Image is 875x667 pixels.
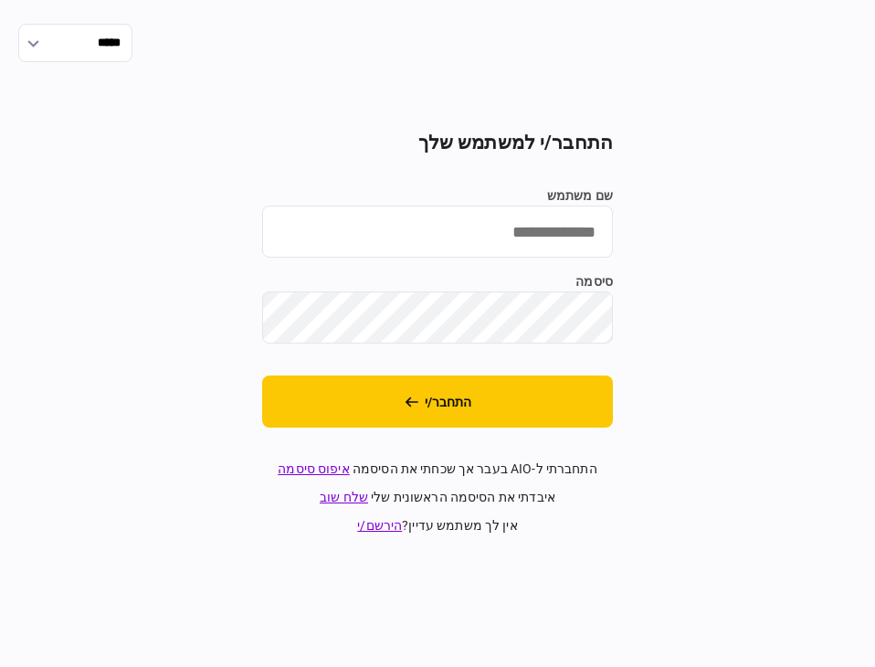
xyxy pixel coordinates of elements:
label: סיסמה [262,272,613,291]
input: סיסמה [262,291,613,344]
div: התחברתי ל-AIO בעבר אך שכחתי את הסיסמה [262,460,613,479]
a: איפוס סיסמה [278,461,349,476]
button: התחבר/י [262,376,613,428]
label: שם משתמש [262,186,613,206]
input: הראה אפשרויות בחירת שפה [18,24,132,62]
a: הירשם/י [357,518,402,533]
input: שם משתמש [262,206,613,258]
div: אין לך משתמש עדיין ? [262,516,613,535]
a: שלח שוב [320,490,368,504]
h2: התחבר/י למשתמש שלך [262,132,613,154]
div: איבדתי את הסיסמה הראשונית שלי [262,488,613,507]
